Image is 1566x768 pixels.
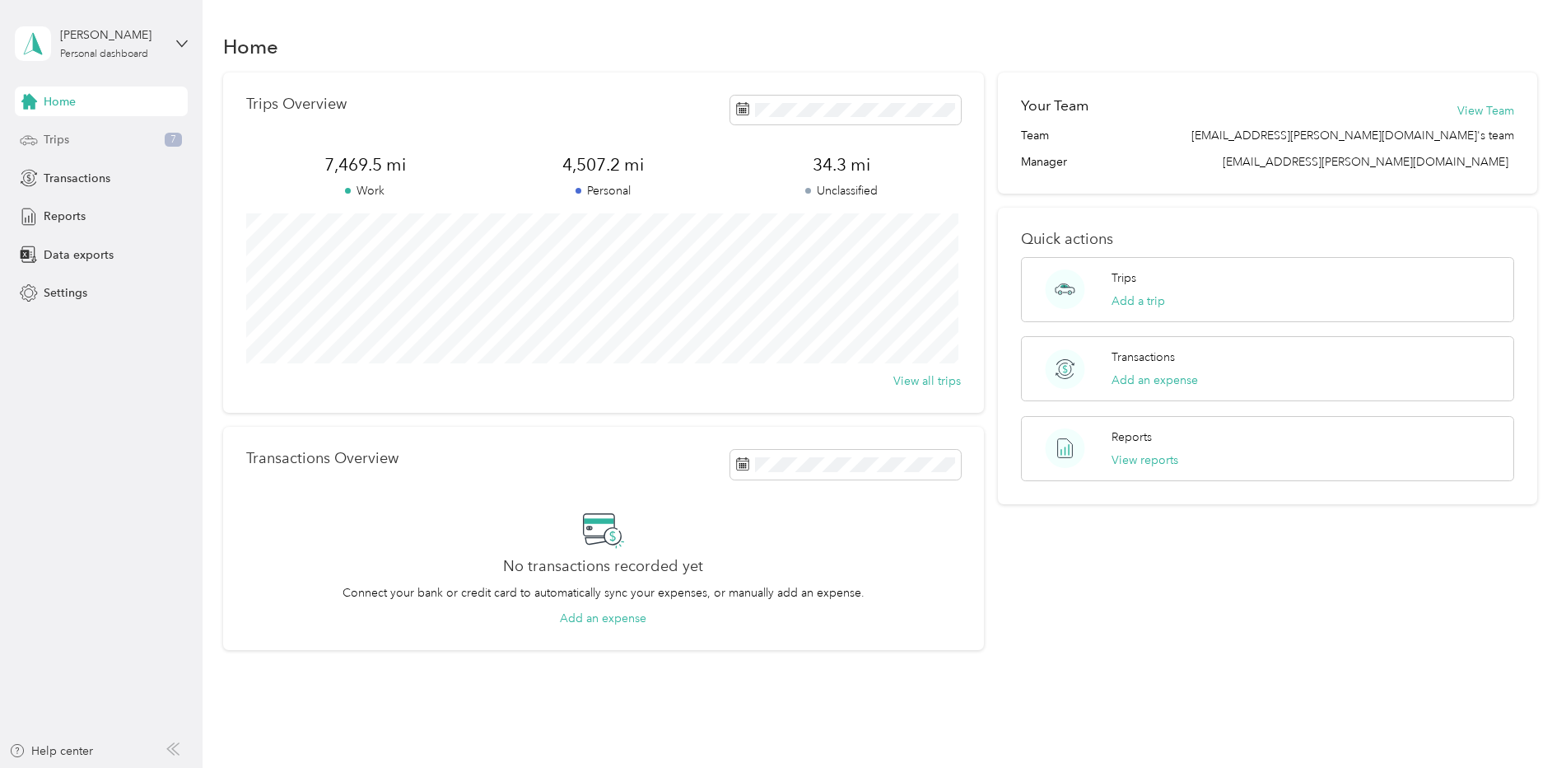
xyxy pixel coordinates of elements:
[246,182,484,199] p: Work
[44,131,69,148] span: Trips
[1021,153,1067,171] span: Manager
[1112,428,1152,446] p: Reports
[1112,293,1165,310] button: Add a trip
[1112,372,1198,389] button: Add an expense
[44,246,114,264] span: Data exports
[484,153,722,176] span: 4,507.2 mi
[246,96,347,113] p: Trips Overview
[223,38,278,55] h1: Home
[1457,102,1514,119] button: View Team
[1223,155,1508,169] span: [EMAIL_ADDRESS][PERSON_NAME][DOMAIN_NAME]
[1191,127,1514,144] span: [EMAIL_ADDRESS][PERSON_NAME][DOMAIN_NAME]'s team
[893,372,961,390] button: View all trips
[1021,96,1088,116] h2: Your Team
[1021,231,1514,248] p: Quick actions
[1021,127,1049,144] span: Team
[60,49,148,59] div: Personal dashboard
[560,610,646,627] button: Add an expense
[60,26,163,44] div: [PERSON_NAME]
[44,93,76,110] span: Home
[44,170,110,187] span: Transactions
[44,208,86,225] span: Reports
[503,558,703,575] h2: No transactions recorded yet
[1112,269,1136,287] p: Trips
[9,742,93,760] button: Help center
[723,182,961,199] p: Unclassified
[246,450,398,467] p: Transactions Overview
[1112,452,1178,469] button: View reports
[484,182,722,199] p: Personal
[343,584,865,602] p: Connect your bank or credit card to automatically sync your expenses, or manually add an expense.
[165,133,182,148] span: 7
[1474,676,1566,768] iframe: Everlance-gr Chat Button Frame
[1112,349,1175,366] p: Transactions
[246,153,484,176] span: 7,469.5 mi
[44,284,87,302] span: Settings
[723,153,961,176] span: 34.3 mi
